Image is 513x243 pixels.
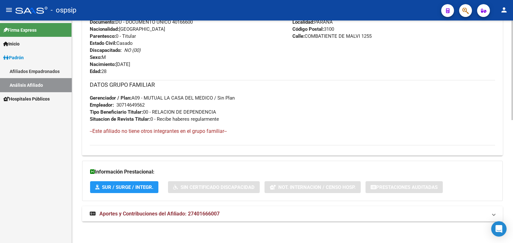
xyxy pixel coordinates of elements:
strong: Empleador: [90,102,114,108]
strong: Localidad: [292,19,314,25]
strong: Parentesco: [90,33,116,39]
span: M [90,54,106,60]
span: Prestaciones Auditadas [376,184,438,190]
span: Padrón [3,54,24,61]
strong: Situacion de Revista Titular: [90,116,150,122]
span: Inicio [3,40,20,47]
span: [GEOGRAPHIC_DATA] [90,26,165,32]
button: Not. Internacion / Censo Hosp. [265,181,361,193]
span: Aportes y Contribuciones del Afiliado: 27401666007 [99,211,220,217]
button: Prestaciones Auditadas [366,181,443,193]
strong: Calle: [292,33,305,39]
span: Casado [90,40,133,46]
span: 0 - Recibe haberes regularmente [90,116,219,122]
h3: Información Prestacional: [90,167,495,176]
h4: --Este afiliado no tiene otros integrantes en el grupo familiar-- [90,128,495,135]
strong: Estado Civil: [90,40,116,46]
span: COMBATIENTE DE MALVI 1255 [292,33,372,39]
strong: Nacionalidad: [90,26,119,32]
span: Hospitales Públicos [3,95,50,102]
div: 30714649562 [116,101,145,109]
i: NO (00) [124,47,140,53]
span: 00 - RELACION DE DEPENDENCIA [90,109,216,115]
h3: DATOS GRUPO FAMILIAR [90,80,495,89]
strong: Edad: [90,69,101,74]
span: SUR / SURGE / INTEGR. [102,184,153,190]
span: 28 [90,69,106,74]
span: 3100 [292,26,334,32]
span: A09 - MUTUAL LA CASA DEL MEDICO / Sin Plan [90,95,235,101]
mat-expansion-panel-header: Aportes y Contribuciones del Afiliado: 27401666007 [82,206,503,222]
strong: Código Postal: [292,26,324,32]
strong: Gerenciador / Plan: [90,95,131,101]
strong: Documento: [90,19,115,25]
strong: Sexo: [90,54,102,60]
button: SUR / SURGE / INTEGR. [90,181,158,193]
span: Firma Express [3,27,37,34]
mat-icon: person [500,6,508,14]
span: [DATE] [90,61,130,67]
div: Open Intercom Messenger [491,221,507,237]
strong: Nacimiento: [90,61,116,67]
span: - ospsip [51,3,76,17]
mat-icon: menu [5,6,13,14]
button: Sin Certificado Discapacidad [168,181,260,193]
span: DU - DOCUMENTO UNICO 40166600 [90,19,193,25]
span: PARANA [292,19,333,25]
strong: Discapacitado: [90,47,122,53]
strong: Tipo Beneficiario Titular: [90,109,143,115]
span: 0 - Titular [90,33,136,39]
span: Sin Certificado Discapacidad [181,184,255,190]
span: Not. Internacion / Censo Hosp. [278,184,356,190]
